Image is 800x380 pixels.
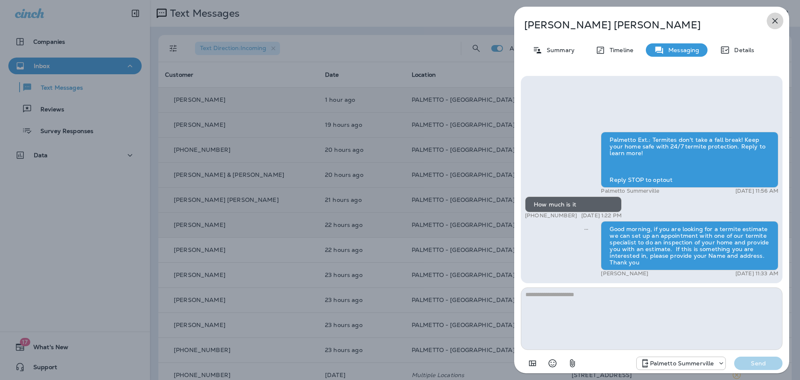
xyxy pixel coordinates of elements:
[735,270,778,277] p: [DATE] 11:33 AM
[542,47,575,53] p: Summary
[601,221,778,270] div: Good morning, if you are looking for a termite estimate we can set up an appointment with one of ...
[524,355,541,372] button: Add in a premade template
[637,358,726,368] div: +1 (843) 594-2691
[524,19,752,31] p: [PERSON_NAME] [PERSON_NAME]
[650,360,714,367] p: Palmetto Summerville
[601,132,778,188] div: Palmetto Ext.: Termites don't take a fall break! Keep your home safe with 24/7 termite protection...
[584,225,588,232] span: Sent
[735,188,778,194] p: [DATE] 11:56 AM
[525,212,577,219] p: [PHONE_NUMBER]
[730,47,754,53] p: Details
[605,47,633,53] p: Timeline
[664,47,699,53] p: Messaging
[525,196,622,212] div: How much is it
[581,212,622,219] p: [DATE] 1:22 PM
[544,355,561,372] button: Select an emoji
[601,270,648,277] p: [PERSON_NAME]
[601,188,659,194] p: Palmetto Summerville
